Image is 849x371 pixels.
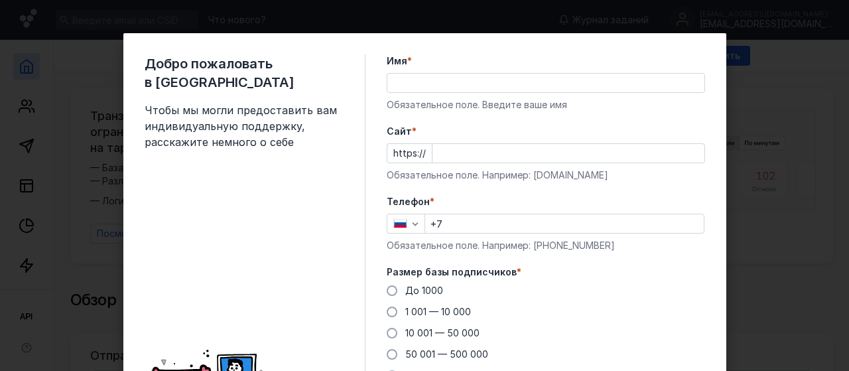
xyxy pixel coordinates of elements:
[145,54,344,92] span: Добро пожаловать в [GEOGRAPHIC_DATA]
[405,348,488,360] span: 50 001 — 500 000
[405,285,443,296] span: До 1000
[387,265,517,279] span: Размер базы подписчиков
[387,169,705,182] div: Обязательное поле. Например: [DOMAIN_NAME]
[387,195,430,208] span: Телефон
[405,327,480,338] span: 10 001 — 50 000
[387,239,705,252] div: Обязательное поле. Например: [PHONE_NUMBER]
[387,54,407,68] span: Имя
[145,102,344,150] span: Чтобы мы могли предоставить вам индивидуальную поддержку, расскажите немного о себе
[387,125,412,138] span: Cайт
[405,306,471,317] span: 1 001 — 10 000
[387,98,705,111] div: Обязательное поле. Введите ваше имя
